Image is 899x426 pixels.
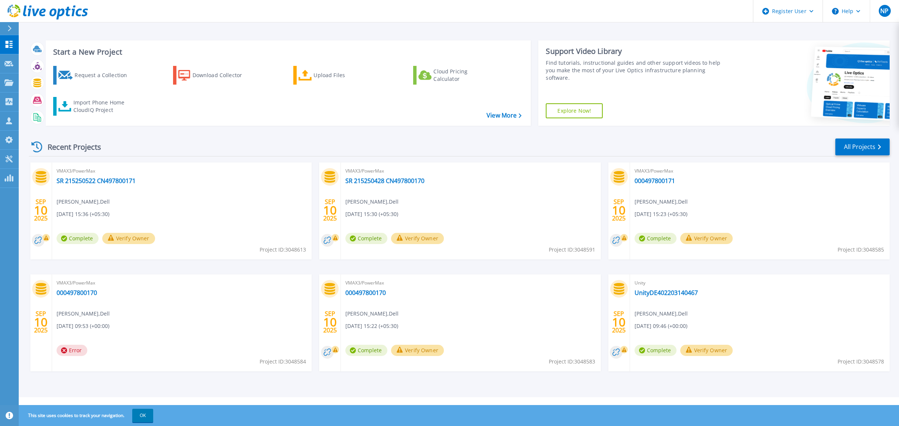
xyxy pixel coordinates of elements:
[34,207,48,213] span: 10
[391,345,444,356] button: Verify Owner
[260,246,306,254] span: Project ID: 3048613
[635,322,687,330] span: [DATE] 09:46 (+00:00)
[34,308,48,336] div: SEP 2025
[29,138,111,156] div: Recent Projects
[635,167,885,175] span: VMAX3/PowerMax
[612,308,626,336] div: SEP 2025
[345,233,387,244] span: Complete
[433,68,493,83] div: Cloud Pricing Calculator
[635,310,688,318] span: [PERSON_NAME] , Dell
[75,68,134,83] div: Request a Collection
[635,177,675,185] a: 000497800171
[612,319,626,325] span: 10
[132,409,153,422] button: OK
[880,8,889,14] span: NP
[57,177,136,185] a: SR 215250522 CN497800171
[314,68,373,83] div: Upload Files
[53,48,521,56] h3: Start a New Project
[57,310,110,318] span: [PERSON_NAME] , Dell
[345,310,399,318] span: [PERSON_NAME] , Dell
[835,139,890,155] a: All Projects
[34,197,48,224] div: SEP 2025
[53,66,137,85] a: Request a Collection
[323,319,337,325] span: 10
[413,66,497,85] a: Cloud Pricing Calculator
[635,289,698,296] a: UnityDE402203140467
[345,345,387,356] span: Complete
[260,357,306,366] span: Project ID: 3048584
[293,66,377,85] a: Upload Files
[546,46,727,56] div: Support Video Library
[173,66,257,85] a: Download Collector
[57,289,97,296] a: 000497800170
[635,345,676,356] span: Complete
[323,197,337,224] div: SEP 2025
[487,112,521,119] a: View More
[546,59,727,82] div: Find tutorials, instructional guides and other support videos to help you make the most of your L...
[680,233,733,244] button: Verify Owner
[391,233,444,244] button: Verify Owner
[73,99,132,114] div: Import Phone Home CloudIQ Project
[345,167,596,175] span: VMAX3/PowerMax
[345,198,399,206] span: [PERSON_NAME] , Dell
[635,279,885,287] span: Unity
[57,233,99,244] span: Complete
[323,207,337,213] span: 10
[57,198,110,206] span: [PERSON_NAME] , Dell
[838,357,884,366] span: Project ID: 3048578
[345,279,596,287] span: VMAX3/PowerMax
[323,308,337,336] div: SEP 2025
[635,233,676,244] span: Complete
[345,177,424,185] a: SR 215250428 CN497800170
[635,210,687,218] span: [DATE] 15:23 (+05:30)
[57,279,307,287] span: VMAX3/PowerMax
[34,319,48,325] span: 10
[21,409,153,422] span: This site uses cookies to track your navigation.
[57,345,87,356] span: Error
[345,210,398,218] span: [DATE] 15:30 (+05:30)
[612,197,626,224] div: SEP 2025
[102,233,155,244] button: Verify Owner
[345,322,398,330] span: [DATE] 15:22 (+05:30)
[680,345,733,356] button: Verify Owner
[57,167,307,175] span: VMAX3/PowerMax
[612,207,626,213] span: 10
[838,246,884,254] span: Project ID: 3048585
[193,68,252,83] div: Download Collector
[345,289,386,296] a: 000497800170
[635,198,688,206] span: [PERSON_NAME] , Dell
[549,246,595,254] span: Project ID: 3048591
[57,322,109,330] span: [DATE] 09:53 (+00:00)
[549,357,595,366] span: Project ID: 3048583
[546,103,603,118] a: Explore Now!
[57,210,109,218] span: [DATE] 15:36 (+05:30)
